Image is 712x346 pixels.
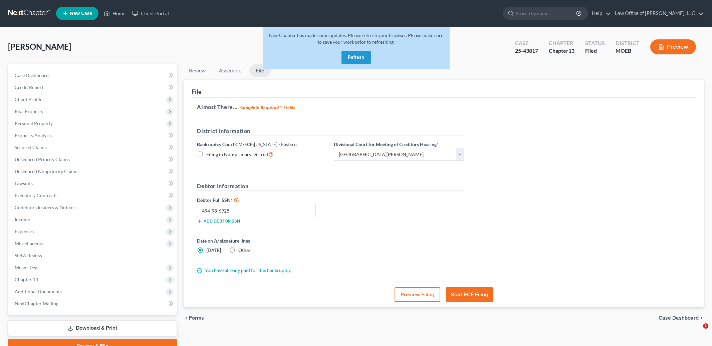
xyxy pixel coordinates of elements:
h5: Debtor Information [197,182,464,191]
input: Search by name... [516,7,577,19]
span: Personal Property [15,120,53,126]
a: Credit Report [9,81,177,93]
span: Means Test [15,265,38,270]
span: NextChapter Mailing [15,301,58,306]
a: Case Dashboard chevron_right [659,315,704,321]
a: Unsecured Nonpriority Claims [9,165,177,178]
span: NextChapter has made some updates. Please refresh your browser. Please make sure to save your wor... [269,32,443,45]
div: 25-43817 [515,47,538,55]
span: Miscellaneous [15,241,44,246]
span: Secured Claims [15,144,47,150]
label: Debtor Full SSN [194,196,330,204]
strong: Complete Required * Fields [240,105,295,110]
h5: District Information [197,127,464,135]
div: Case [515,39,538,47]
i: chevron_right [699,315,704,321]
a: Lawsuits [9,178,177,190]
span: Client Profile [15,96,42,102]
a: File [249,64,271,77]
a: Assemble [214,64,247,77]
span: 1 [703,323,708,329]
span: Case Dashboard [659,315,699,321]
input: XXX-XX-XXXX [197,204,316,217]
button: Refresh [341,51,371,64]
a: Secured Claims [9,141,177,153]
span: [DATE] [206,247,221,253]
span: SOFA Review [15,253,42,258]
span: Filing in Non-primary District [206,151,268,157]
a: Download & Print [8,320,177,336]
span: Forms [189,315,204,321]
label: Divisional Court for Meeting of Creditors Hearing [334,141,439,148]
span: Chapter 13 [15,277,38,282]
button: Add debtor SSN [197,219,240,224]
a: NextChapter Mailing [9,298,177,310]
span: New Case [70,11,92,16]
label: Bankruptcy Court CM/ECF: [197,141,297,148]
button: Preview Filing [395,287,440,302]
span: Income [15,217,30,222]
span: Executory Contracts [15,193,57,198]
span: Real Property [15,108,43,114]
a: Client Portal [129,7,172,19]
div: Chapter [549,39,574,47]
a: Unsecured Priority Claims [9,153,177,165]
i: chevron_left [184,315,189,321]
h5: Almost There... [197,103,691,111]
span: Unsecured Priority Claims [15,156,70,162]
div: MOEB [616,47,640,55]
a: Review [184,64,211,77]
span: Expenses [15,229,34,234]
span: 13 [568,47,574,54]
div: District [616,39,640,47]
iframe: Intercom live chat [689,323,705,339]
a: Home [100,7,129,19]
a: Case Dashboard [9,69,177,81]
span: Other [238,247,251,253]
button: Preview [650,39,696,54]
span: Additional Documents [15,289,62,294]
span: Property Analysis [15,132,52,138]
button: Start ECF Filing [446,287,493,302]
span: Unsecured Nonpriority Claims [15,168,78,174]
a: Help [588,7,611,19]
span: Lawsuits [15,181,33,186]
span: Case Dashboard [15,72,49,78]
span: Codebtors Insiders & Notices [15,205,75,210]
a: SOFA Review [9,250,177,262]
span: [PERSON_NAME] [8,42,71,51]
div: Filed [585,47,605,55]
div: Chapter [549,47,574,55]
span: Credit Report [15,84,43,90]
a: Law Office of [PERSON_NAME], LLC [612,7,704,19]
a: Executory Contracts [9,190,177,202]
div: Status [585,39,605,47]
button: chevron_left Forms [184,315,213,321]
div: You have already paid for this bankruptcy. [194,267,467,274]
label: Date on /s/ signature lines [197,237,327,244]
div: File [192,88,202,96]
a: Property Analysis [9,129,177,141]
span: [US_STATE] - Eastern [254,141,297,147]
